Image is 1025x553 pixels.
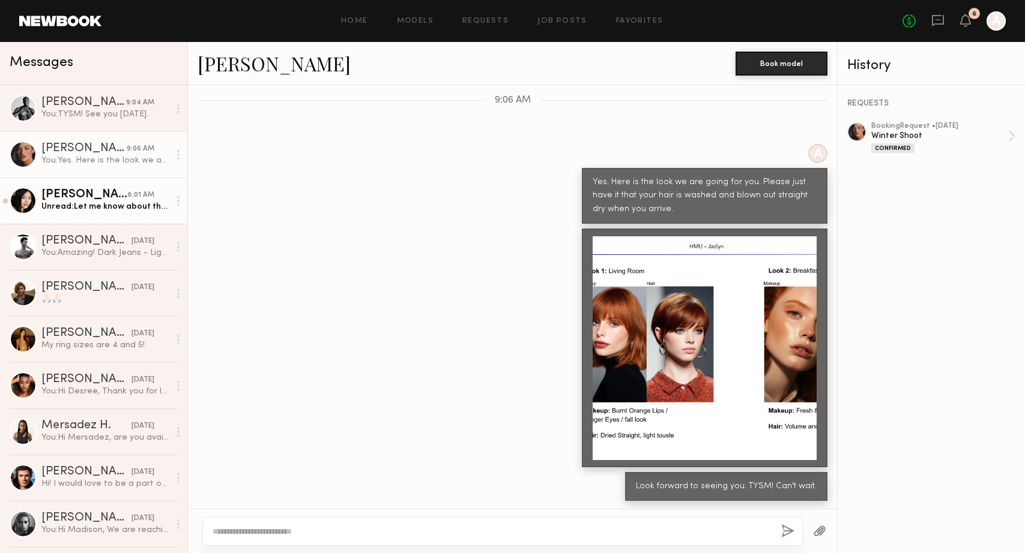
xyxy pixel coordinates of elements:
div: [PERSON_NAME] [41,143,127,155]
a: bookingRequest •[DATE]Winter ShootConfirmed [871,122,1015,153]
a: Requests [462,17,509,25]
div: You: Yes. Here is the look we are going for you. Please just have it that your hair is washed and... [41,155,169,166]
div: [PERSON_NAME] [41,97,126,109]
div: [DATE] [132,374,154,386]
div: [PERSON_NAME] [41,189,127,201]
span: 9:06 AM [495,95,531,106]
div: You: Amazing! Dark Jeans - Light Jeans - Trousers - Loafers (men) [41,247,169,259]
a: [PERSON_NAME] [198,50,351,76]
div: [DATE] [132,282,154,293]
a: Job Posts [537,17,587,25]
div: 8:01 AM [127,190,154,201]
div: Yes. Here is the look we are going for you. Please just have it that your hair is washed and blow... [593,176,817,217]
a: A [987,11,1006,31]
button: Book model [736,52,827,76]
a: Favorites [616,17,664,25]
div: You: Hi Desree, Thank you for letting me know. THat is our date. We will keep you in mind for ano... [41,386,169,397]
div: [DATE] [132,328,154,339]
div: [PERSON_NAME] [41,512,132,524]
div: Unread: Let me know about the length of the nail🙏🏻 [41,201,169,212]
div: Winter Shoot [871,130,1008,142]
div: 9:06 AM [127,143,154,155]
div: REQUESTS [847,100,1015,108]
div: [PERSON_NAME] [41,374,132,386]
div: [PERSON_NAME] [41,466,132,478]
div: [DATE] [132,467,154,478]
div: [PERSON_NAME] [41,327,132,339]
div: Mersadez H. [41,420,132,432]
div: You: TYSM! See you [DATE]. [41,109,169,120]
a: Models [397,17,434,25]
div: [DATE] [132,420,154,432]
a: Book model [736,58,827,68]
div: 9:04 AM [126,97,154,109]
div: 🙏🏻🙏🏻 [41,293,169,305]
div: My ring sizes are 4 and 5! [41,339,169,351]
div: [DATE] [132,513,154,524]
div: You: Hi Mersadez, are you available for a lifestyle shoot with TACORI on [DATE]. 9am-4pm in [GEOG... [41,432,169,443]
div: Look forward to seeing you. TYSM! Can't wait. [636,480,817,494]
div: [DATE] [132,236,154,247]
a: Home [341,17,368,25]
span: Messages [10,56,73,70]
div: Hi! I would love to be a part of this shoot, thank you so much for considering me :) only thing i... [41,478,169,489]
div: History [847,59,1015,73]
div: [PERSON_NAME] [41,281,132,293]
div: Confirmed [871,143,915,153]
div: 6 [972,11,976,17]
div: You: Hi Madison, We are reaching out from TACORI, a luxury jewelry brand, to inquire about your a... [41,524,169,536]
div: booking Request • [DATE] [871,122,1008,130]
div: [PERSON_NAME] [41,235,132,247]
